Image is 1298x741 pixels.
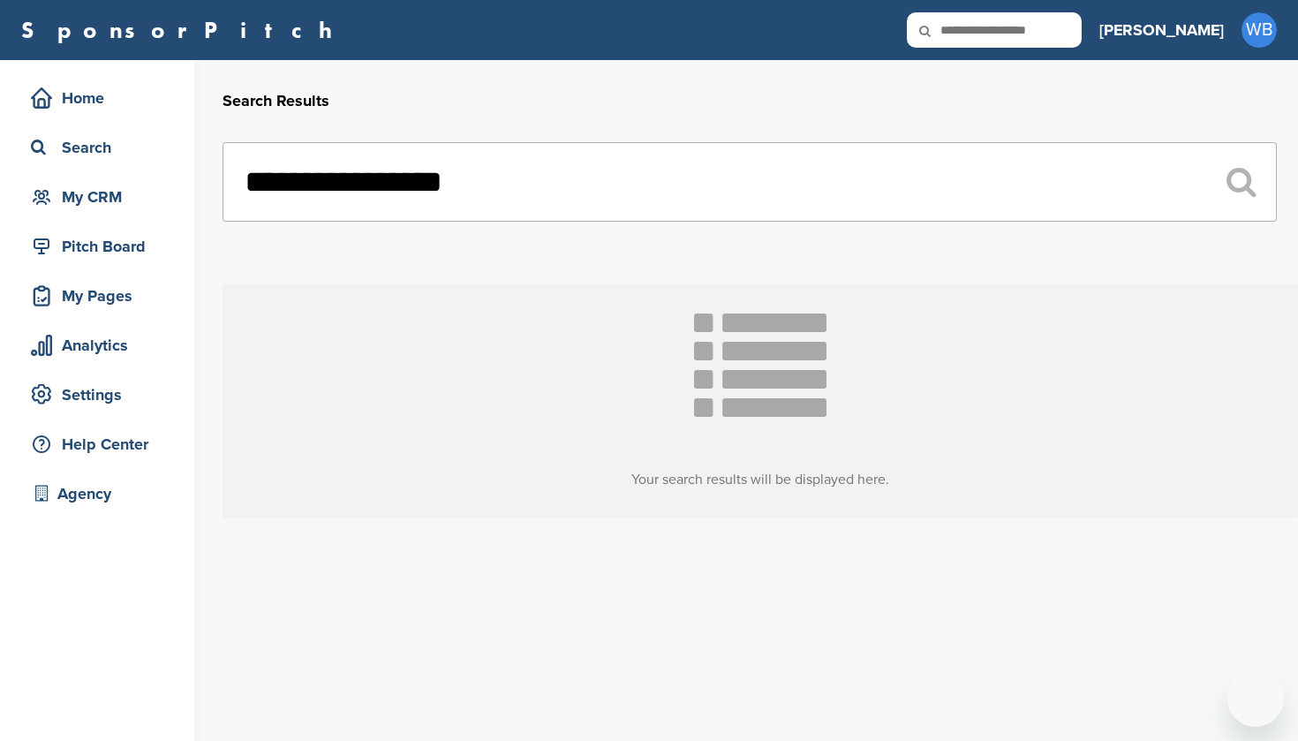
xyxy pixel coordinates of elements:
div: Pitch Board [26,231,177,262]
a: SponsorPitch [21,19,343,42]
div: Settings [26,379,177,411]
div: Home [26,82,177,114]
a: [PERSON_NAME] [1099,11,1224,49]
h3: Your search results will be displayed here. [223,469,1298,490]
a: Pitch Board [18,226,177,267]
a: Help Center [18,424,177,465]
div: My Pages [26,280,177,312]
div: Help Center [26,428,177,460]
h3: [PERSON_NAME] [1099,18,1224,42]
div: Search [26,132,177,163]
div: Agency [26,478,177,510]
iframe: Button to launch messaging window [1227,670,1284,727]
div: My CRM [26,181,177,213]
a: Analytics [18,325,177,366]
a: My CRM [18,177,177,217]
a: Agency [18,473,177,514]
a: Home [18,78,177,118]
h2: Search Results [223,89,1277,113]
a: Settings [18,374,177,415]
a: Search [18,127,177,168]
div: Analytics [26,329,177,361]
span: WB [1241,12,1277,48]
a: My Pages [18,276,177,316]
